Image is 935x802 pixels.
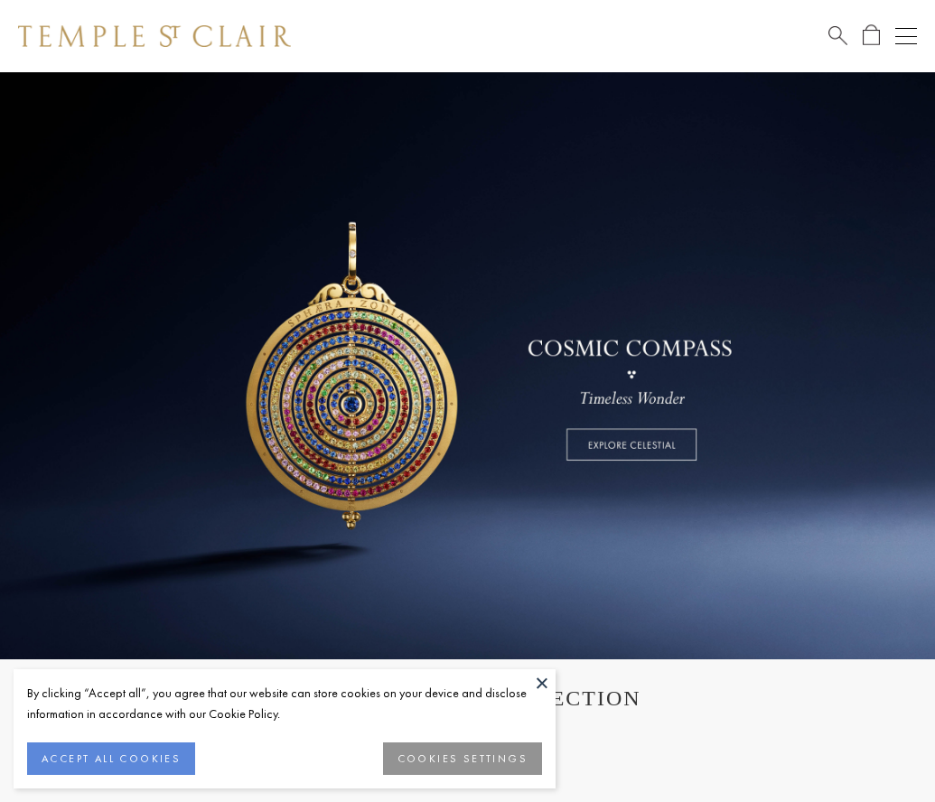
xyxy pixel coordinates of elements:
button: COOKIES SETTINGS [383,742,542,775]
a: Open Shopping Bag [863,24,880,47]
button: Open navigation [895,25,917,47]
button: ACCEPT ALL COOKIES [27,742,195,775]
img: Temple St. Clair [18,25,291,47]
div: By clicking “Accept all”, you agree that our website can store cookies on your device and disclos... [27,683,542,724]
a: Search [828,24,847,47]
